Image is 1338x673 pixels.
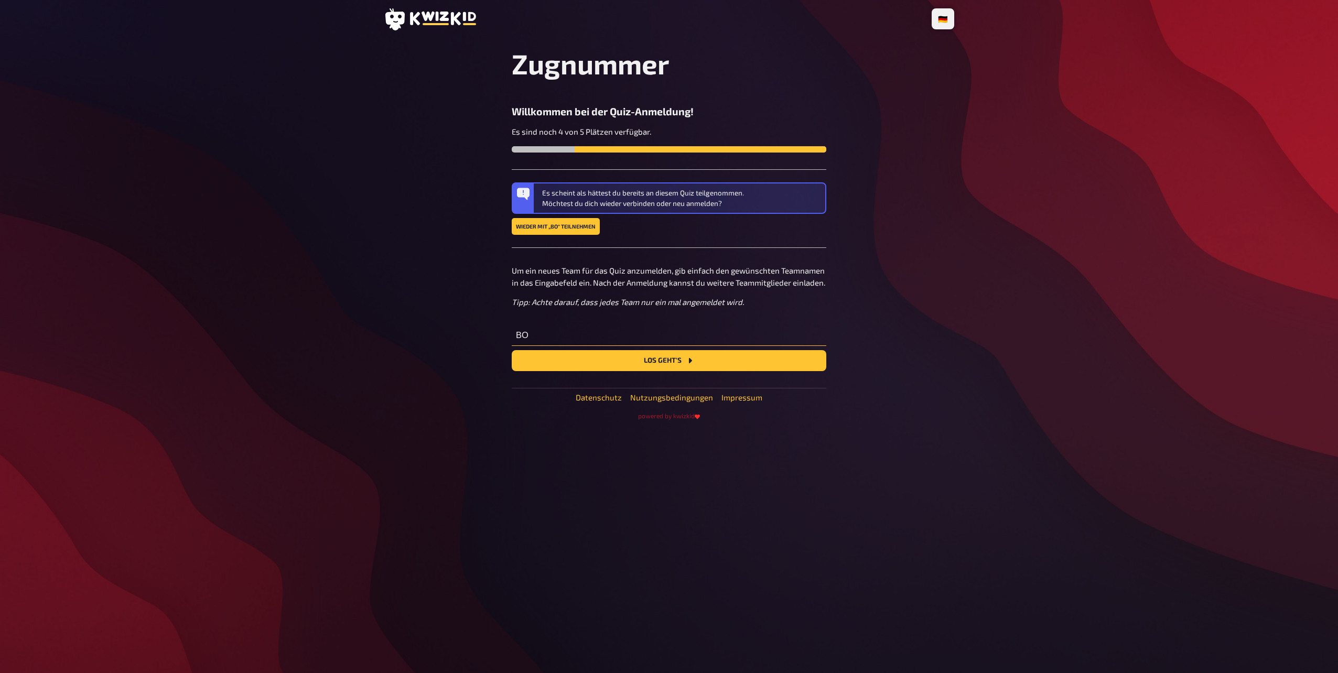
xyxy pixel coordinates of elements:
li: 🇩🇪 [934,10,952,27]
button: Los geht's [512,350,826,371]
h3: Willkommen bei der Quiz-Anmeldung! [512,105,826,117]
h1: Zugnummer [512,47,826,80]
a: Nutzungsbedingungen [630,393,713,402]
p: Es sind noch 4 von 5 Plätzen verfügbar. [512,126,826,138]
a: powered by kwizkid [638,410,700,420]
input: Teamname [512,325,826,346]
a: Impressum [721,393,762,402]
div: Es scheint als hättest du bereits an diesem Quiz teilgenommen. Möchtest du dich wieder verbinden ... [542,188,821,209]
a: Datenschutz [576,393,622,402]
a: Wieder mit „BO“ teilnehmen [512,218,600,235]
i: Tipp: Achte darauf, dass jedes Team nur ein mal angemeldet wird. [512,297,744,307]
small: powered by kwizkid [638,412,700,419]
p: Um ein neues Team für das Quiz anzumelden, gib einfach den gewünschten Teamnamen in das Eingabefe... [512,265,826,288]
